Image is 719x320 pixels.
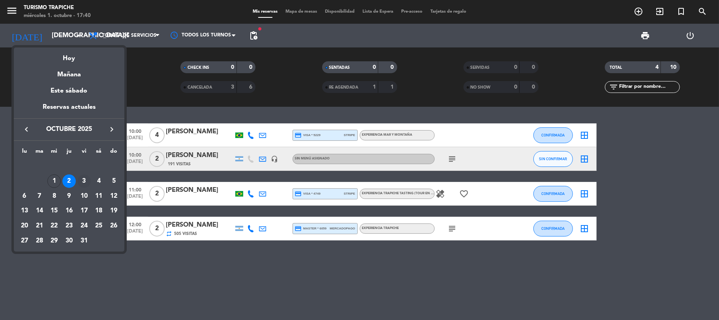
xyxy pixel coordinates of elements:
[92,189,107,204] td: 11 de octubre de 2025
[92,174,107,189] td: 4 de octubre de 2025
[32,233,47,248] td: 28 de octubre de 2025
[34,124,105,134] span: octubre 2025
[47,174,61,188] div: 1
[17,147,32,159] th: lunes
[47,219,61,233] div: 22
[92,189,105,203] div: 11
[77,189,92,204] td: 10 de octubre de 2025
[92,147,107,159] th: sábado
[17,159,121,174] td: OCT.
[14,80,124,102] div: Este sábado
[18,189,31,203] div: 6
[77,204,91,218] div: 17
[106,203,121,218] td: 19 de octubre de 2025
[14,64,124,80] div: Mañana
[106,147,121,159] th: domingo
[17,233,32,248] td: 27 de octubre de 2025
[32,189,47,204] td: 7 de octubre de 2025
[32,147,47,159] th: martes
[47,233,62,248] td: 29 de octubre de 2025
[62,234,76,248] div: 30
[62,218,77,233] td: 23 de octubre de 2025
[32,218,47,233] td: 21 de octubre de 2025
[62,147,77,159] th: jueves
[62,174,77,189] td: 2 de octubre de 2025
[77,189,91,203] div: 10
[47,189,61,203] div: 8
[105,124,119,134] button: keyboard_arrow_right
[62,189,77,204] td: 9 de octubre de 2025
[92,174,105,188] div: 4
[62,219,76,233] div: 23
[92,203,107,218] td: 18 de octubre de 2025
[77,234,91,248] div: 31
[62,204,76,218] div: 16
[77,147,92,159] th: viernes
[92,219,105,233] div: 25
[77,174,92,189] td: 3 de octubre de 2025
[17,189,32,204] td: 6 de octubre de 2025
[106,189,121,204] td: 12 de octubre de 2025
[92,218,107,233] td: 25 de octubre de 2025
[33,189,46,203] div: 7
[19,124,34,134] button: keyboard_arrow_left
[47,203,62,218] td: 15 de octubre de 2025
[17,203,32,218] td: 13 de octubre de 2025
[107,125,116,134] i: keyboard_arrow_right
[18,219,31,233] div: 20
[33,234,46,248] div: 28
[77,218,92,233] td: 24 de octubre de 2025
[62,233,77,248] td: 30 de octubre de 2025
[106,218,121,233] td: 26 de octubre de 2025
[92,204,105,218] div: 18
[17,218,32,233] td: 20 de octubre de 2025
[47,174,62,189] td: 1 de octubre de 2025
[47,204,61,218] div: 15
[77,174,91,188] div: 3
[18,204,31,218] div: 13
[62,203,77,218] td: 16 de octubre de 2025
[62,174,76,188] div: 2
[22,125,31,134] i: keyboard_arrow_left
[107,174,120,188] div: 5
[33,219,46,233] div: 21
[47,234,61,248] div: 29
[107,204,120,218] div: 19
[18,234,31,248] div: 27
[77,219,91,233] div: 24
[107,189,120,203] div: 12
[107,219,120,233] div: 26
[106,174,121,189] td: 5 de octubre de 2025
[77,233,92,248] td: 31 de octubre de 2025
[62,189,76,203] div: 9
[33,204,46,218] div: 14
[14,47,124,64] div: Hoy
[47,218,62,233] td: 22 de octubre de 2025
[77,203,92,218] td: 17 de octubre de 2025
[14,102,124,118] div: Reservas actuales
[47,189,62,204] td: 8 de octubre de 2025
[47,147,62,159] th: miércoles
[32,203,47,218] td: 14 de octubre de 2025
